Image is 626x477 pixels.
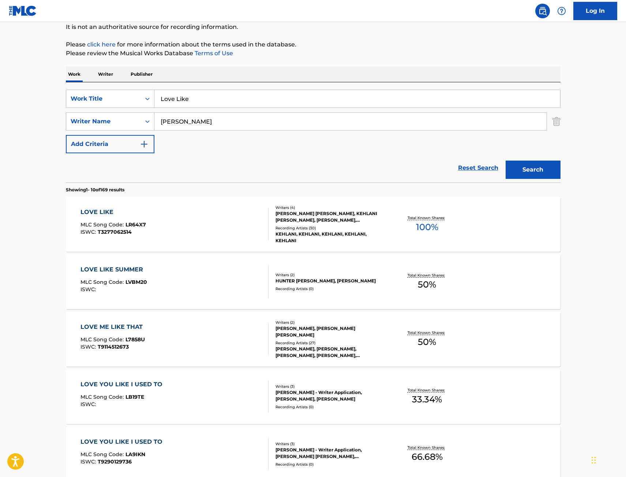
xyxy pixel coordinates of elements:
a: LOVE YOU LIKE I USED TOMLC Song Code:LB19TEISWC:Writers (3)[PERSON_NAME] - Writer Application, [P... [66,369,561,424]
span: T3277062514 [98,229,132,235]
p: Publisher [128,67,155,82]
div: HUNTER [PERSON_NAME], [PERSON_NAME] [275,278,386,284]
img: MLC Logo [9,5,37,16]
div: LOVE LIKE SUMMER [80,265,147,274]
p: Total Known Shares: [408,215,447,221]
span: MLC Song Code : [80,451,125,458]
img: 9d2ae6d4665cec9f34b9.svg [140,140,149,149]
span: ISWC : [80,458,98,465]
span: LB19TE [125,394,144,400]
span: T9290129736 [98,458,132,465]
div: Writers ( 3 ) [275,441,386,447]
span: ISWC : [80,229,98,235]
p: Please for more information about the terms used in the database. [66,40,561,49]
p: It is not an authoritative source for recording information. [66,23,561,31]
span: L7858U [125,336,145,343]
div: Writers ( 2 ) [275,320,386,325]
div: Writers ( 3 ) [275,384,386,389]
p: Writer [96,67,115,82]
a: LOVE LIKE SUMMERMLC Song Code:LVBM20ISWC:Writers (2)HUNTER [PERSON_NAME], [PERSON_NAME]Recording ... [66,254,561,309]
span: 100 % [416,221,438,234]
span: MLC Song Code : [80,394,125,400]
div: Recording Artists ( 0 ) [275,404,386,410]
span: LA9IKN [125,451,145,458]
div: [PERSON_NAME], [PERSON_NAME] [PERSON_NAME] [275,325,386,338]
div: Drag [592,449,596,471]
p: Please review the Musical Works Database [66,49,561,58]
img: help [557,7,566,15]
div: Writers ( 4 ) [275,205,386,210]
div: Help [554,4,569,18]
span: ISWC : [80,343,98,350]
button: Search [506,161,561,179]
form: Search Form [66,90,561,183]
div: LOVE YOU LIKE I USED TO [80,380,166,389]
a: LOVE ME LIKE THATMLC Song Code:L7858UISWC:T9114512673Writers (2)[PERSON_NAME], [PERSON_NAME] [PER... [66,312,561,367]
button: Add Criteria [66,135,154,153]
div: KEHLANI, KEHLANI, KEHLANI, KEHLANI, KEHLANI [275,231,386,244]
span: 66.68 % [412,450,443,463]
span: 50 % [418,278,436,291]
div: [PERSON_NAME] - Writer Application, [PERSON_NAME], [PERSON_NAME] [275,389,386,402]
span: 50 % [418,335,436,349]
span: 33.34 % [412,393,442,406]
p: Total Known Shares: [408,387,447,393]
p: Total Known Shares: [408,445,447,450]
div: LOVE YOU LIKE I USED TO [80,437,166,446]
div: Recording Artists ( 0 ) [275,286,386,292]
a: Terms of Use [193,50,233,57]
div: Work Title [71,94,136,103]
div: Recording Artists ( 27 ) [275,340,386,346]
p: Total Known Shares: [408,330,447,335]
span: MLC Song Code : [80,336,125,343]
span: LR64X7 [125,221,146,228]
div: LOVE ME LIKE THAT [80,323,146,331]
a: Log In [573,2,617,20]
iframe: Chat Widget [589,442,626,477]
div: [PERSON_NAME], [PERSON_NAME], [PERSON_NAME], [PERSON_NAME], [PERSON_NAME], [PERSON_NAME], [PERSON... [275,346,386,359]
div: [PERSON_NAME] [PERSON_NAME], KEHLANI [PERSON_NAME], [PERSON_NAME], [PERSON_NAME] [PERSON_NAME] [275,210,386,224]
div: Writers ( 2 ) [275,272,386,278]
span: ISWC : [80,286,98,293]
p: Work [66,67,83,82]
div: Writer Name [71,117,136,126]
div: [PERSON_NAME] - Writer Application, [PERSON_NAME] [PERSON_NAME], [PERSON_NAME] [275,447,386,460]
div: LOVE LIKE [80,208,146,217]
div: Recording Artists ( 0 ) [275,462,386,467]
span: MLC Song Code : [80,221,125,228]
img: Delete Criterion [552,112,561,131]
span: T9114512673 [98,343,129,350]
a: click here [87,41,116,48]
p: Total Known Shares: [408,273,447,278]
p: Showing 1 - 10 of 169 results [66,187,124,193]
div: Recording Artists ( 30 ) [275,225,386,231]
span: LVBM20 [125,279,147,285]
span: MLC Song Code : [80,279,125,285]
a: Reset Search [454,160,502,176]
span: ISWC : [80,401,98,407]
a: LOVE LIKEMLC Song Code:LR64X7ISWC:T3277062514Writers (4)[PERSON_NAME] [PERSON_NAME], KEHLANI [PER... [66,197,561,252]
img: search [538,7,547,15]
a: Public Search [535,4,550,18]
